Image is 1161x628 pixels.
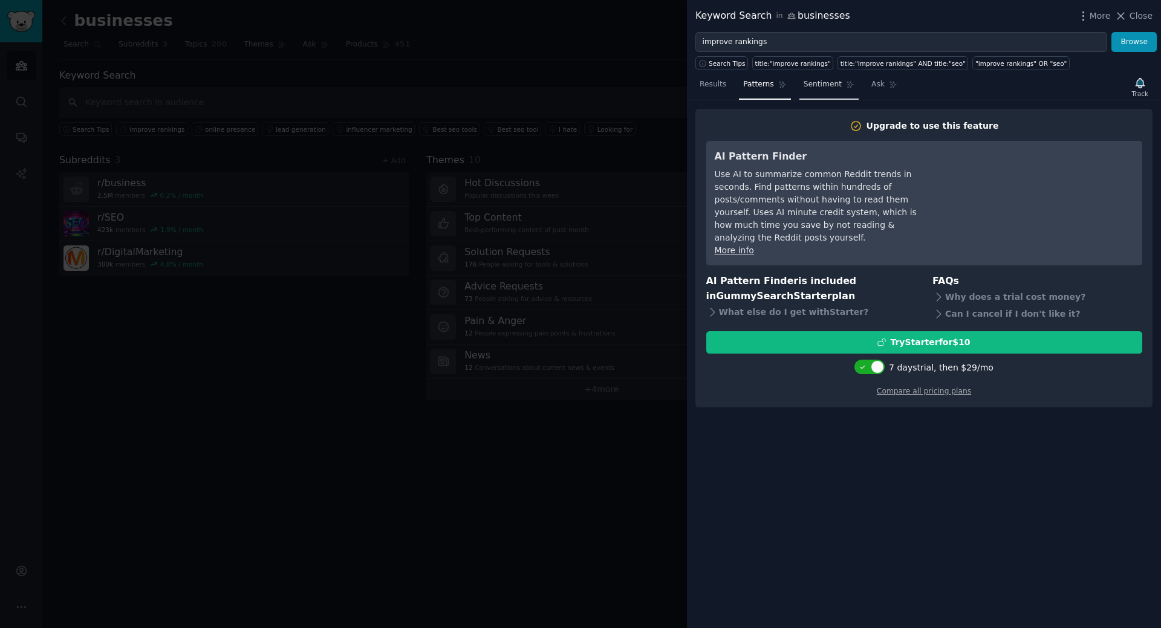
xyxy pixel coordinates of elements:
a: More info [715,245,754,255]
button: Browse [1111,32,1157,53]
a: Results [695,75,730,100]
a: "improve rankings" OR "seo" [972,56,1069,70]
span: Search Tips [709,59,746,68]
div: Track [1132,89,1148,98]
a: title:"improve rankings" AND title:"seo" [837,56,968,70]
div: Can I cancel if I don't like it? [932,306,1142,323]
span: More [1090,10,1111,22]
div: title:"improve rankings" [755,59,831,68]
a: Ask [867,75,902,100]
div: Try Starter for $10 [890,336,970,349]
input: Try a keyword related to your business [695,32,1107,53]
h3: FAQs [932,274,1142,289]
span: Ask [871,79,885,90]
span: Sentiment [804,79,842,90]
button: More [1077,10,1111,22]
div: Why does a trial cost money? [932,289,1142,306]
div: Upgrade to use this feature [867,120,999,132]
div: 7 days trial, then $ 29 /mo [889,361,994,374]
iframe: YouTube video player [952,149,1134,240]
div: Use AI to summarize common Reddit trends in seconds. Find patterns within hundreds of posts/comme... [715,168,935,244]
div: "improve rankings" OR "seo" [975,59,1067,68]
a: title:"improve rankings" [752,56,833,70]
span: in [776,11,782,22]
span: GummySearch Starter [716,290,831,302]
a: Patterns [739,75,790,100]
span: Close [1130,10,1153,22]
h3: AI Pattern Finder [715,149,935,164]
button: Search Tips [695,56,748,70]
span: Patterns [743,79,773,90]
div: What else do I get with Starter ? [706,303,916,320]
h3: AI Pattern Finder is included in plan [706,274,916,303]
div: Keyword Search businesses [695,8,850,24]
span: Results [700,79,726,90]
a: Sentiment [799,75,859,100]
button: Track [1128,74,1153,100]
div: title:"improve rankings" AND title:"seo" [841,59,966,68]
a: Compare all pricing plans [877,387,971,395]
button: Close [1114,10,1153,22]
button: TryStarterfor$10 [706,331,1142,354]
